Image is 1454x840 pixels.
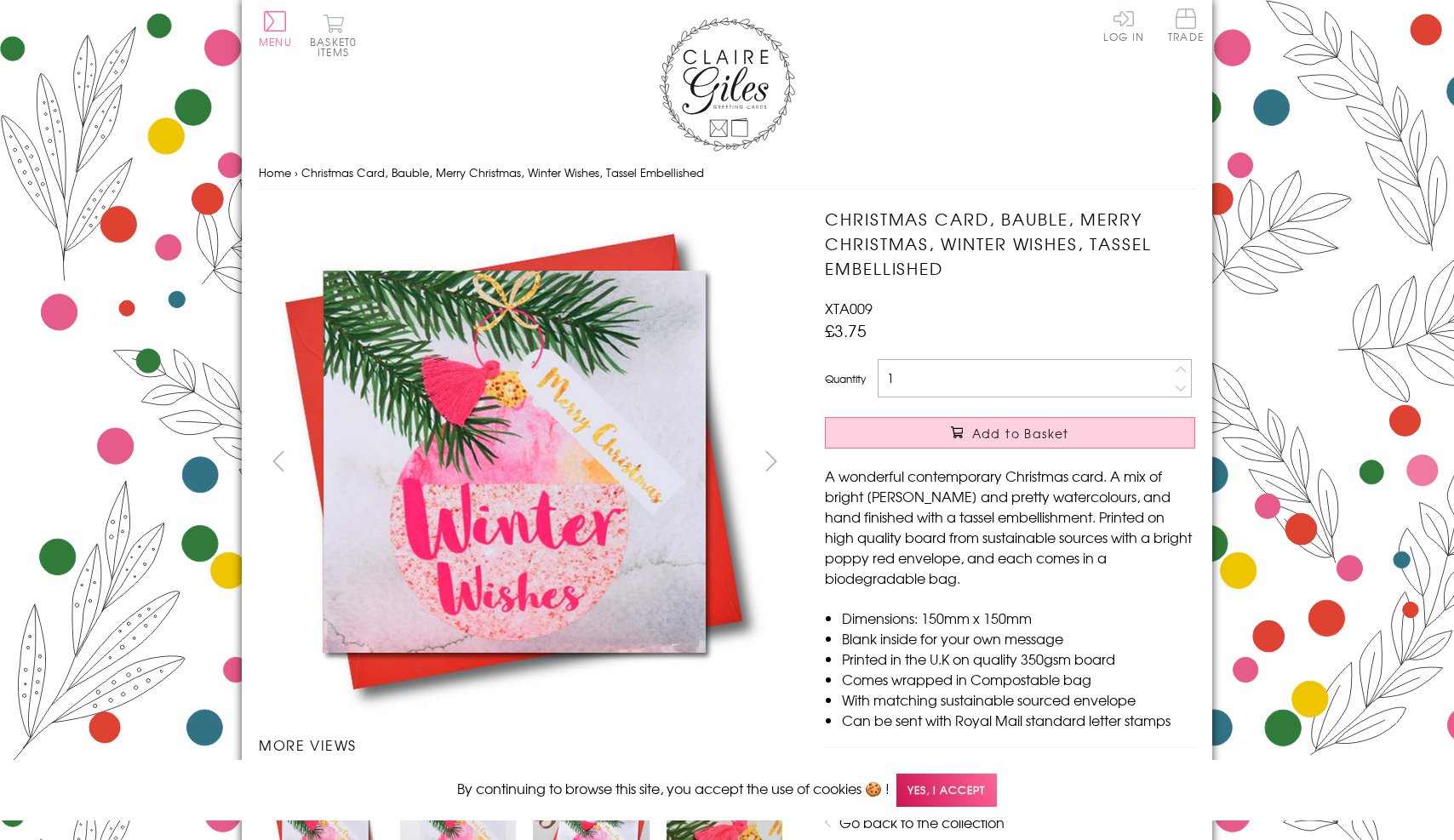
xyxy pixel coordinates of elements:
[825,371,866,386] label: Quantity
[1103,9,1144,42] a: Log In
[753,442,791,480] button: next
[310,14,357,57] button: Basket0 items
[825,417,1195,449] button: Add to Basket
[842,608,1195,628] li: Dimensions: 150mm x 150mm
[825,318,867,342] span: £3.75
[259,207,770,717] img: Christmas Card, Bauble, Merry Christmas, Winter Wishes, Tassel Embellished
[659,17,795,151] img: Claire Giles Greetings Cards
[842,669,1195,689] li: Comes wrapped in Compostable bag
[259,164,291,180] a: Home
[825,207,1195,280] h1: Christmas Card, Bauble, Merry Christmas, Winter Wishes, Tassel Embellished
[318,34,357,60] span: 0 items
[825,466,1195,588] p: A wonderful contemporary Christmas card. A mix of bright [PERSON_NAME] and pretty watercolours, a...
[842,649,1195,669] li: Printed in the U.K on quality 350gsm board
[825,298,873,318] span: XTA009
[1168,9,1204,42] span: Trade
[842,689,1195,710] li: With matching sustainable sourced envelope
[791,207,1302,717] img: Christmas Card, Bauble, Merry Christmas, Winter Wishes, Tassel Embellished
[839,812,1005,832] a: Go back to the collection
[842,710,1195,730] li: Can be sent with Royal Mail standard letter stamps
[1168,9,1204,45] a: Trade
[896,774,997,807] span: Yes, I accept
[259,11,292,47] button: Menu
[301,164,704,180] span: Christmas Card, Bauble, Merry Christmas, Winter Wishes, Tassel Embellished
[259,734,791,755] h3: More views
[259,156,1195,191] nav: breadcrumbs
[259,442,297,480] button: prev
[842,628,1195,649] li: Blank inside for your own message
[295,164,298,180] span: ›
[259,34,292,49] span: Menu
[972,425,1069,442] span: Add to Basket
